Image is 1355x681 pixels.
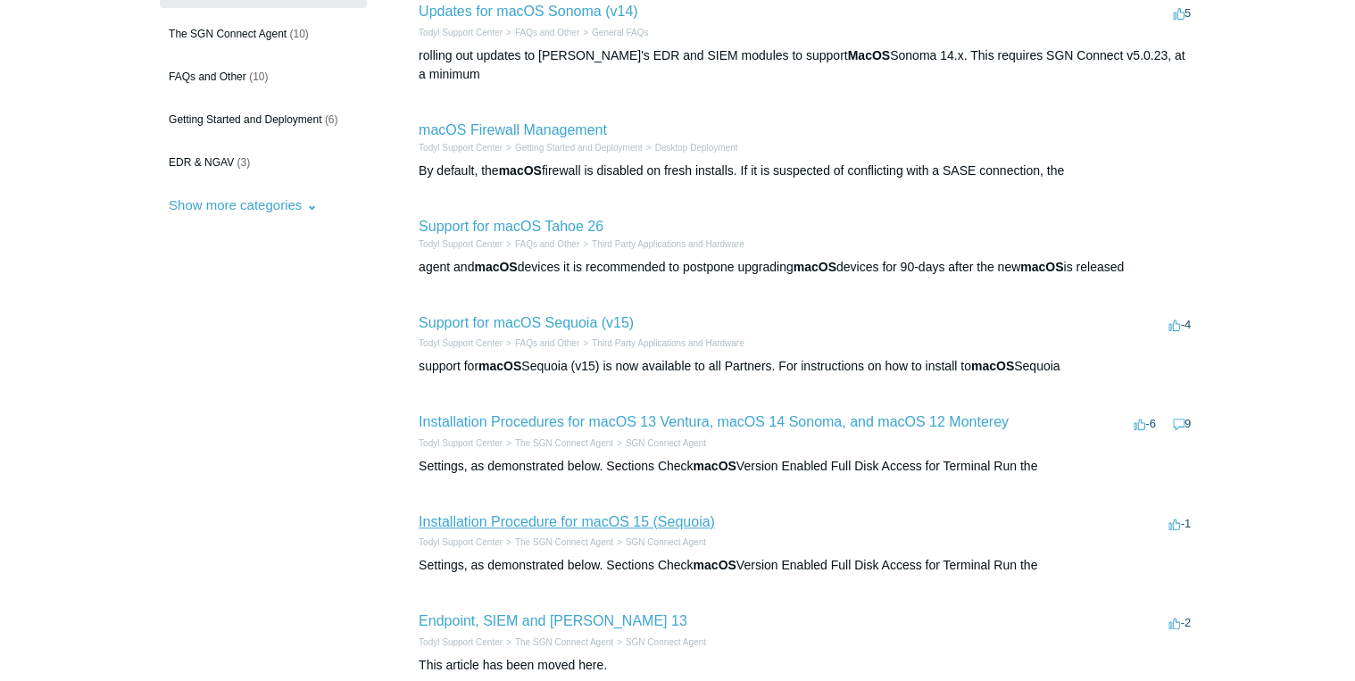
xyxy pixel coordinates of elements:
[289,28,308,40] span: (10)
[419,237,503,251] li: Todyl Support Center
[592,28,648,37] a: General FAQs
[419,514,715,529] a: Installation Procedure for macOS 15 (Sequoia)
[249,71,268,83] span: (10)
[419,4,637,19] a: Updates for macOS Sonoma (v14)
[613,635,706,649] li: SGN Connect Agent
[626,537,706,547] a: SGN Connect Agent
[169,156,234,169] span: EDR & NGAV
[592,338,744,348] a: Third Party Applications and Hardware
[169,71,246,83] span: FAQs and Other
[419,336,503,350] li: Todyl Support Center
[847,48,889,62] em: MacOS
[419,537,503,547] a: Todyl Support Center
[419,613,687,628] a: Endpoint, SIEM and [PERSON_NAME] 13
[419,536,503,549] li: Todyl Support Center
[160,188,326,221] button: Show more categories
[419,239,503,249] a: Todyl Support Center
[419,414,1009,429] a: Installation Procedures for macOS 13 Ventura, macOS 14 Sonoma, and macOS 12 Monterey
[1173,417,1191,430] span: 9
[499,163,542,178] em: macOS
[1134,417,1156,430] span: -6
[503,635,613,649] li: The SGN Connect Agent
[515,537,613,547] a: The SGN Connect Agent
[237,156,250,169] span: (3)
[1168,616,1191,629] span: -2
[794,260,836,274] em: macOS
[579,26,648,39] li: General FAQs
[419,26,503,39] li: Todyl Support Center
[419,219,603,234] a: Support for macOS Tahoe 26
[160,103,367,137] a: Getting Started and Deployment (6)
[160,60,367,94] a: FAQs and Other (10)
[592,239,744,249] a: Third Party Applications and Hardware
[419,315,634,330] a: Support for macOS Sequoia (v15)
[169,113,321,126] span: Getting Started and Deployment
[579,237,744,251] li: Third Party Applications and Hardware
[1020,260,1063,274] em: macOS
[419,436,503,450] li: Todyl Support Center
[160,145,367,179] a: EDR & NGAV (3)
[655,143,738,153] a: Desktop Deployment
[515,637,613,647] a: The SGN Connect Agent
[643,141,738,154] li: Desktop Deployment
[419,28,503,37] a: Todyl Support Center
[515,28,579,37] a: FAQs and Other
[419,122,607,137] a: macOS Firewall Management
[613,436,706,450] li: SGN Connect Agent
[1173,6,1191,20] span: 5
[419,438,503,448] a: Todyl Support Center
[419,141,503,154] li: Todyl Support Center
[419,635,503,649] li: Todyl Support Center
[419,162,1195,180] div: By default, the firewall is disabled on fresh installs. If it is suspected of conflicting with a ...
[515,239,579,249] a: FAQs and Other
[160,17,367,51] a: The SGN Connect Agent (10)
[419,357,1195,376] div: support for Sequoia (v15) is now available to all Partners. For instructions on how to install to...
[325,113,338,126] span: (6)
[515,438,613,448] a: The SGN Connect Agent
[419,637,503,647] a: Todyl Support Center
[515,338,579,348] a: FAQs and Other
[503,141,643,154] li: Getting Started and Deployment
[419,457,1195,476] div: Settings, as demonstrated below. Sections Check Version Enabled Full Disk Access for Terminal Run...
[579,336,744,350] li: Third Party Applications and Hardware
[419,556,1195,575] div: Settings, as demonstrated below. Sections Check Version Enabled Full Disk Access for Terminal Run...
[503,536,613,549] li: The SGN Connect Agent
[419,338,503,348] a: Todyl Support Center
[419,258,1195,277] div: agent and devices it is recommended to postpone upgrading devices for 90-days after the new is re...
[515,143,643,153] a: Getting Started and Deployment
[503,336,579,350] li: FAQs and Other
[503,436,613,450] li: The SGN Connect Agent
[169,28,287,40] span: The SGN Connect Agent
[478,359,521,373] em: macOS
[693,459,736,473] em: macOS
[503,26,579,39] li: FAQs and Other
[503,237,579,251] li: FAQs and Other
[693,558,736,572] em: macOS
[1168,517,1191,530] span: -1
[474,260,517,274] em: macOS
[419,46,1195,84] div: rolling out updates to [PERSON_NAME]'s EDR and SIEM modules to support Sonoma 14.x. This requires...
[626,438,706,448] a: SGN Connect Agent
[419,656,1195,675] div: This article has been moved here.
[971,359,1014,373] em: macOS
[626,637,706,647] a: SGN Connect Agent
[419,143,503,153] a: Todyl Support Center
[613,536,706,549] li: SGN Connect Agent
[1168,318,1191,331] span: -4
